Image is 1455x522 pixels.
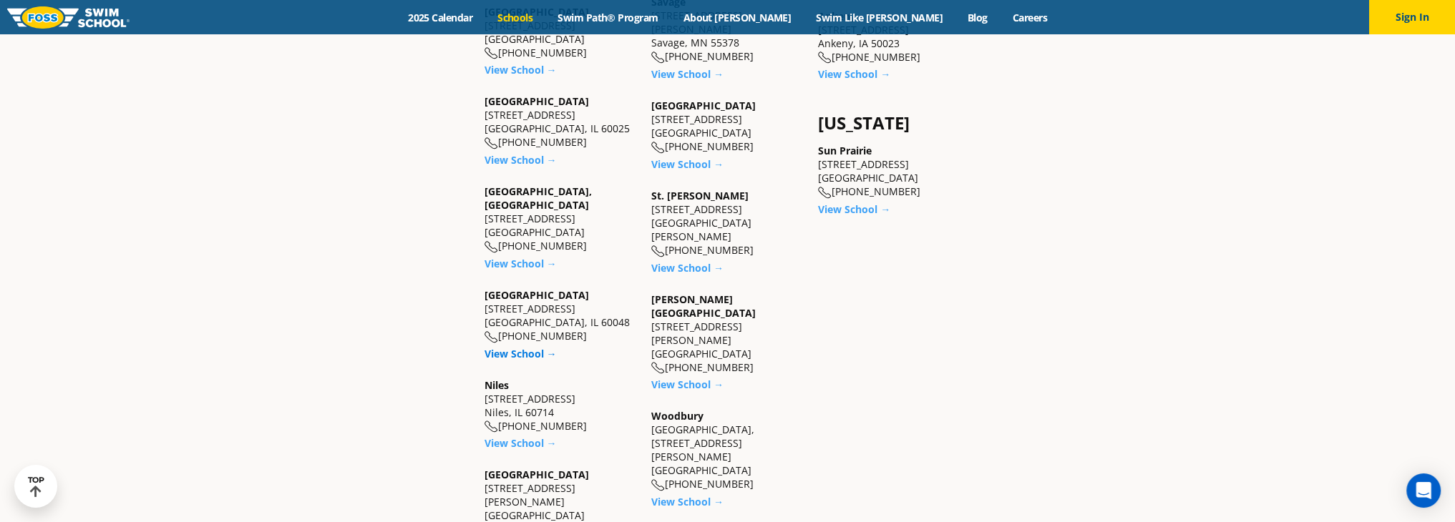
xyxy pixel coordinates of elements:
[485,184,592,212] a: [GEOGRAPHIC_DATA], [GEOGRAPHIC_DATA]
[651,479,665,491] img: location-phone-o-icon.svg
[818,67,890,81] a: View School →
[651,409,804,491] div: [GEOGRAPHIC_DATA], [STREET_ADDRESS][PERSON_NAME] [GEOGRAPHIC_DATA] [PHONE_NUMBER]
[818,113,970,133] h4: [US_STATE]
[651,261,724,275] a: View School →
[485,420,498,433] img: location-phone-o-icon.svg
[485,11,545,24] a: Schools
[485,436,557,450] a: View School →
[485,288,637,343] div: [STREET_ADDRESS] [GEOGRAPHIC_DATA], IL 60048 [PHONE_NUMBER]
[485,468,589,481] a: [GEOGRAPHIC_DATA]
[651,189,749,202] a: St. [PERSON_NAME]
[818,51,832,64] img: location-phone-o-icon.svg
[651,189,804,257] div: [STREET_ADDRESS] [GEOGRAPHIC_DATA][PERSON_NAME] [PHONE_NUMBER]
[485,288,589,302] a: [GEOGRAPHIC_DATA]
[485,378,509,392] a: Niles
[485,184,637,253] div: [STREET_ADDRESS] [GEOGRAPHIC_DATA] [PHONE_NUMBER]
[28,476,44,498] div: TOP
[396,11,485,24] a: 2025 Calendar
[7,6,130,29] img: FOSS Swim School Logo
[485,347,557,360] a: View School →
[485,63,557,77] a: View School →
[818,144,872,157] a: Sun Prairie
[1000,11,1059,24] a: Careers
[818,202,890,216] a: View School →
[651,495,724,508] a: View School →
[651,292,804,375] div: [STREET_ADDRESS] [PERSON_NAME][GEOGRAPHIC_DATA] [PHONE_NUMBER]
[651,51,665,64] img: location-phone-o-icon.svg
[485,331,498,343] img: location-phone-o-icon.svg
[485,137,498,149] img: location-phone-o-icon.svg
[671,11,804,24] a: About [PERSON_NAME]
[1406,473,1441,508] div: Open Intercom Messenger
[651,378,724,391] a: View School →
[485,257,557,270] a: View School →
[485,94,589,108] a: [GEOGRAPHIC_DATA]
[818,144,970,199] div: [STREET_ADDRESS] [GEOGRAPHIC_DATA] [PHONE_NUMBER]
[651,245,665,257] img: location-phone-o-icon.svg
[651,99,804,154] div: [STREET_ADDRESS] [GEOGRAPHIC_DATA] [PHONE_NUMBER]
[545,11,671,24] a: Swim Path® Program
[955,11,1000,24] a: Blog
[651,157,724,171] a: View School →
[485,153,557,167] a: View School →
[651,362,665,374] img: location-phone-o-icon.svg
[818,187,832,199] img: location-phone-o-icon.svg
[651,67,724,81] a: View School →
[485,378,637,433] div: [STREET_ADDRESS] Niles, IL 60714 [PHONE_NUMBER]
[485,47,498,59] img: location-phone-o-icon.svg
[485,241,498,253] img: location-phone-o-icon.svg
[651,142,665,154] img: location-phone-o-icon.svg
[485,94,637,149] div: [STREET_ADDRESS] [GEOGRAPHIC_DATA], IL 60025 [PHONE_NUMBER]
[651,409,704,423] a: Woodbury
[804,11,955,24] a: Swim Like [PERSON_NAME]
[651,292,756,320] a: [PERSON_NAME][GEOGRAPHIC_DATA]
[651,99,756,112] a: [GEOGRAPHIC_DATA]
[818,9,970,64] div: [STREET_ADDRESS] Ankeny, IA 50023 [PHONE_NUMBER]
